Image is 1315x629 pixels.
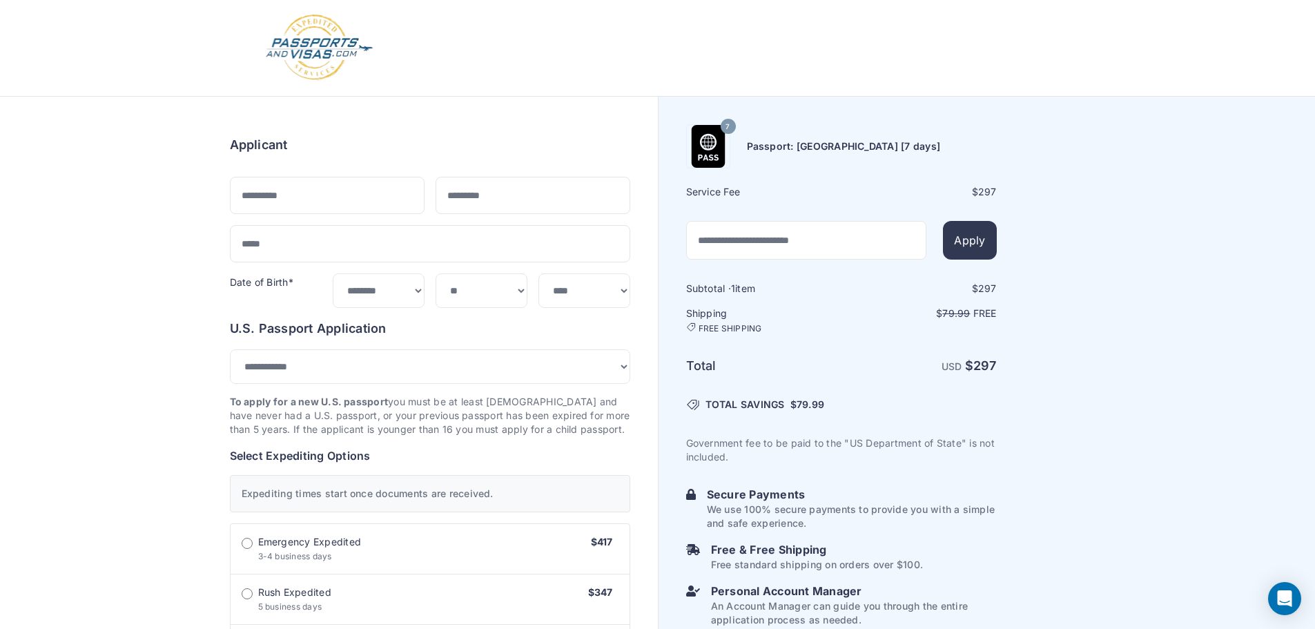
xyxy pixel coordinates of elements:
span: Free [973,307,997,319]
h6: Passport: [GEOGRAPHIC_DATA] [7 days] [747,139,941,153]
div: $ [843,282,997,296]
h6: Free & Free Shipping [711,541,923,558]
h6: Applicant [230,135,288,155]
h6: U.S. Passport Application [230,319,630,338]
strong: $ [965,358,997,373]
p: An Account Manager can guide you through the entire application process as needed. [711,599,997,627]
span: $347 [588,586,613,598]
span: FREE SHIPPING [699,323,762,334]
h6: Select Expediting Options [230,447,630,464]
span: 79.99 [942,307,970,319]
span: USD [942,360,962,372]
div: Open Intercom Messenger [1268,582,1301,615]
span: 3-4 business days [258,551,332,561]
span: 79.99 [797,398,824,410]
span: $ [790,398,824,412]
p: Government fee to be paid to the "US Department of State" is not included. [686,436,997,464]
label: Date of Birth* [230,276,293,288]
strong: To apply for a new U.S. passport [230,396,389,407]
p: you must be at least [DEMOGRAPHIC_DATA] and have never had a U.S. passport, or your previous pass... [230,395,630,436]
div: $ [843,185,997,199]
span: 297 [978,186,997,197]
span: $417 [591,536,613,548]
span: 297 [978,282,997,294]
span: 7 [725,118,730,136]
img: Logo [264,14,374,82]
p: Free standard shipping on orders over $100. [711,558,923,572]
h6: Secure Payments [707,486,997,503]
span: Emergency Expedited [258,535,362,549]
h6: Subtotal · item [686,282,840,296]
div: Expediting times start once documents are received. [230,475,630,512]
span: TOTAL SAVINGS [705,398,785,412]
h6: Shipping [686,307,840,334]
button: Apply [943,221,996,260]
span: Rush Expedited [258,586,331,599]
span: 5 business days [258,601,322,612]
span: 297 [973,358,997,373]
h6: Service Fee [686,185,840,199]
p: We use 100% secure payments to provide you with a simple and safe experience. [707,503,997,530]
h6: Total [686,356,840,376]
span: 1 [731,282,735,294]
p: $ [843,307,997,320]
img: Product Name [687,125,730,168]
h6: Personal Account Manager [711,583,997,599]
